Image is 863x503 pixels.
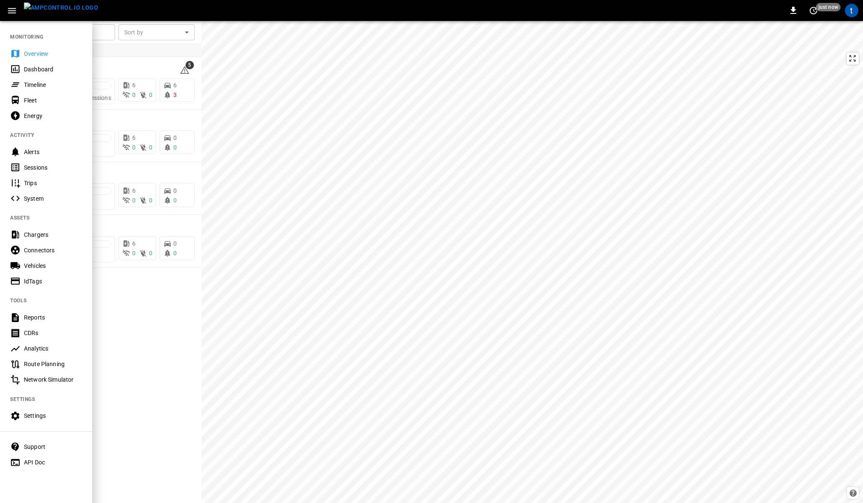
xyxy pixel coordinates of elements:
div: Chargers [24,231,82,239]
img: ampcontrol.io logo [24,3,98,13]
div: Route Planning [24,360,82,368]
div: Fleet [24,96,82,105]
div: Analytics [24,344,82,353]
div: Network Simulator [24,375,82,384]
div: Dashboard [24,65,82,73]
div: Timeline [24,81,82,89]
div: IdTags [24,277,82,286]
div: Connectors [24,246,82,254]
div: System [24,194,82,203]
div: Sessions [24,163,82,172]
div: Energy [24,112,82,120]
div: Vehicles [24,262,82,270]
div: profile-icon [845,4,858,17]
div: Overview [24,50,82,58]
div: CDRs [24,329,82,337]
div: API Doc [24,458,82,466]
div: Alerts [24,148,82,156]
div: Reports [24,313,82,322]
div: Support [24,443,82,451]
span: just now [816,3,841,11]
button: set refresh interval [807,4,820,17]
div: Settings [24,411,82,420]
div: Trips [24,179,82,187]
